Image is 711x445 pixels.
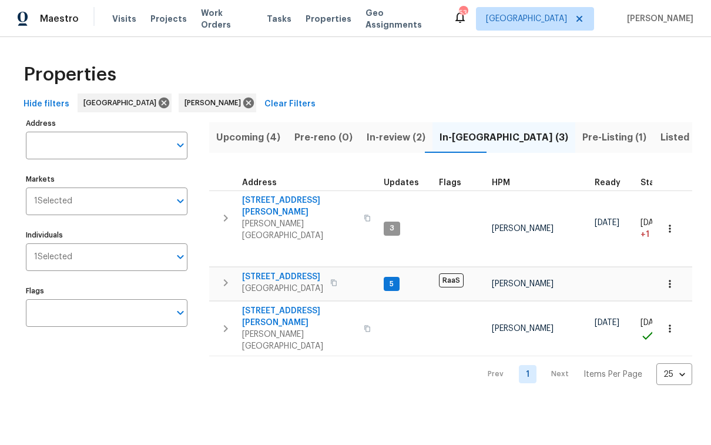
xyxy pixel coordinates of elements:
span: [GEOGRAPHIC_DATA] [242,283,323,295]
span: [STREET_ADDRESS][PERSON_NAME] [242,195,357,218]
span: In-review (2) [367,129,425,146]
label: Markets [26,176,187,183]
span: [DATE] [595,219,619,227]
span: Ready [595,179,621,187]
td: Project started on time [636,302,677,356]
span: Hide filters [24,97,69,112]
span: Upcoming (4) [216,129,280,146]
span: [DATE] [640,319,665,327]
span: RaaS [439,273,464,287]
span: + 1 [640,229,649,240]
span: [PERSON_NAME][GEOGRAPHIC_DATA] [242,218,357,242]
span: Projects [150,13,187,25]
a: Goto page 1 [519,365,536,383]
button: Clear Filters [260,93,320,115]
span: [PERSON_NAME] [622,13,693,25]
span: [GEOGRAPHIC_DATA] [486,13,567,25]
p: Items Per Page [583,369,642,380]
span: Properties [24,69,116,81]
span: Geo Assignments [365,7,439,31]
div: [GEOGRAPHIC_DATA] [78,93,172,112]
span: Listed (18) [660,129,709,146]
span: 1 Selected [34,196,72,206]
div: Actual renovation start date [640,179,672,187]
span: [PERSON_NAME] [185,97,246,109]
span: 3 [385,223,399,233]
span: Work Orders [201,7,253,31]
span: [STREET_ADDRESS][PERSON_NAME] [242,305,357,329]
span: [PERSON_NAME] [492,280,554,288]
span: Clear Filters [264,97,316,112]
span: [DATE] [595,319,619,327]
span: Updates [384,179,419,187]
div: [PERSON_NAME] [179,93,256,112]
span: Properties [306,13,351,25]
span: [DATE] [640,219,665,227]
span: Pre-Listing (1) [582,129,646,146]
span: [PERSON_NAME] [492,324,554,333]
nav: Pagination Navigation [477,363,692,385]
span: Tasks [267,15,291,23]
span: Start [640,179,662,187]
button: Open [172,193,189,209]
span: [PERSON_NAME][GEOGRAPHIC_DATA] [242,329,357,352]
label: Individuals [26,232,187,239]
button: Open [172,305,189,321]
span: 1 Selected [34,252,72,262]
span: Pre-reno (0) [294,129,353,146]
span: [PERSON_NAME] [492,225,554,233]
button: Open [172,137,189,153]
label: Flags [26,287,187,295]
span: [STREET_ADDRESS] [242,271,323,283]
label: Address [26,120,187,127]
span: Visits [112,13,136,25]
div: Earliest renovation start date (first business day after COE or Checkout) [595,179,631,187]
span: Maestro [40,13,79,25]
button: Open [172,249,189,265]
span: Flags [439,179,461,187]
span: 5 [385,279,398,289]
div: 25 [656,359,692,390]
span: [GEOGRAPHIC_DATA] [83,97,161,109]
span: HPM [492,179,510,187]
td: Project started 1 days late [636,190,677,267]
button: Hide filters [19,93,74,115]
div: 53 [459,7,467,19]
span: In-[GEOGRAPHIC_DATA] (3) [440,129,568,146]
span: Address [242,179,277,187]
